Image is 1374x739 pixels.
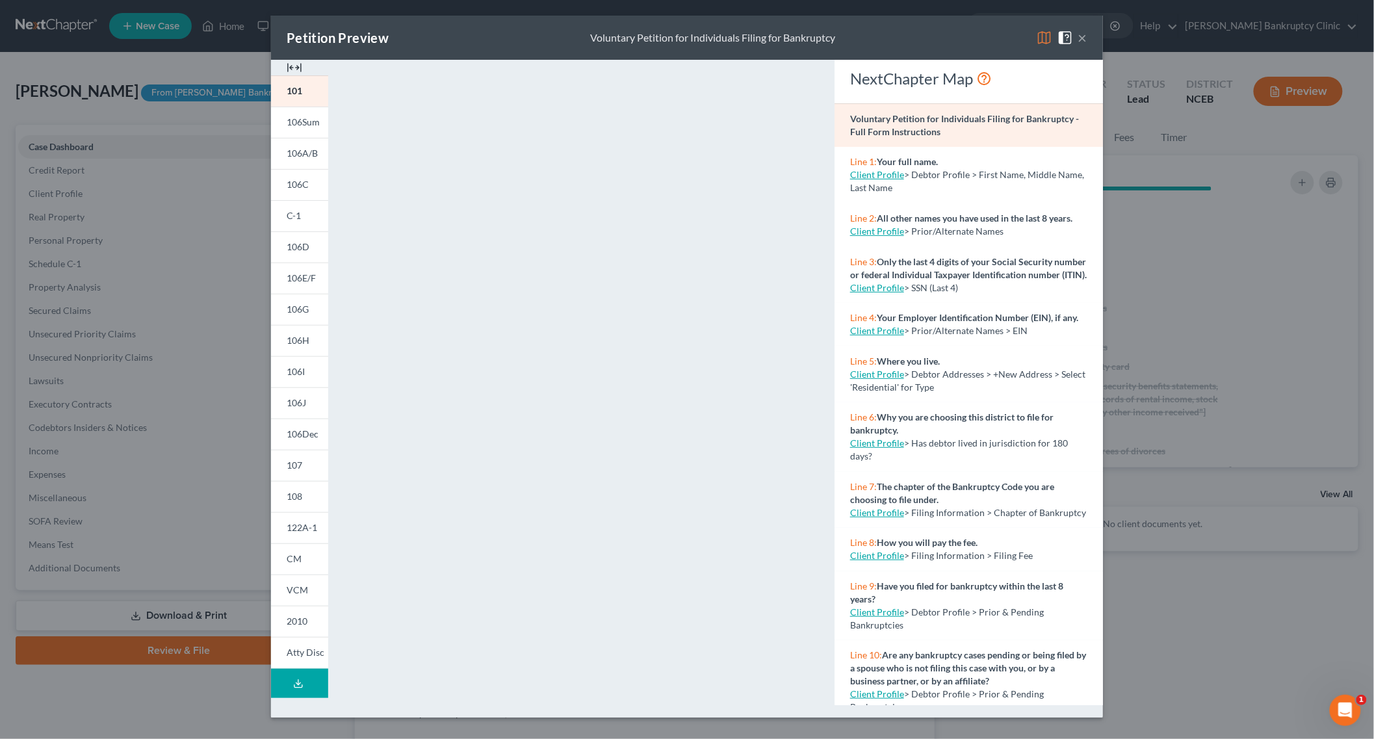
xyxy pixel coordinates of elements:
[1037,30,1052,45] img: map-eea8200ae884c6f1103ae1953ef3d486a96c86aabb227e865a55264e3737af1f.svg
[877,312,1078,323] strong: Your Employer Identification Number (EIN), if any.
[850,688,904,699] a: Client Profile
[850,437,904,448] a: Client Profile
[287,366,305,377] span: 106I
[850,282,904,293] a: Client Profile
[271,200,328,231] a: C-1
[850,213,877,224] span: Line 2:
[287,428,318,439] span: 106Dec
[287,179,309,190] span: 106C
[1078,30,1087,45] button: ×
[352,70,810,704] iframe: <object ng-attr-data='[URL][DOMAIN_NAME]' type='application/pdf' width='100%' height='975px'></ob...
[271,606,328,637] a: 2010
[271,543,328,575] a: CM
[850,606,904,617] a: Client Profile
[1057,30,1073,45] img: help-close-5ba153eb36485ed6c1ea00a893f15db1cb9b99d6cae46e1a8edb6c62d00a1a76.svg
[850,226,904,237] a: Client Profile
[904,507,1086,518] span: > Filing Information > Chapter of Bankruptcy
[877,213,1072,224] strong: All other names you have used in the last 8 years.
[271,512,328,543] a: 122A-1
[904,226,1004,237] span: > Prior/Alternate Names
[271,263,328,294] a: 106E/F
[850,537,877,548] span: Line 8:
[850,649,882,660] span: Line 10:
[287,647,324,658] span: Atty Disc
[287,241,309,252] span: 106D
[850,688,1044,712] span: > Debtor Profile > Prior & Pending Bankruptcies
[271,294,328,325] a: 106G
[287,60,302,75] img: expand-e0f6d898513216a626fdd78e52531dac95497ffd26381d4c15ee2fc46db09dca.svg
[287,335,309,346] span: 106H
[287,29,389,47] div: Petition Preview
[850,507,904,518] a: Client Profile
[271,169,328,200] a: 106C
[877,156,938,167] strong: Your full name.
[904,325,1028,336] span: > Prior/Alternate Names > EIN
[590,31,835,45] div: Voluntary Petition for Individuals Filing for Bankruptcy
[850,606,1044,630] span: > Debtor Profile > Prior & Pending Bankruptcies
[287,210,301,221] span: C-1
[287,304,309,315] span: 106G
[271,637,328,669] a: Atty Disc
[271,231,328,263] a: 106D
[287,584,308,595] span: VCM
[850,580,877,591] span: Line 9:
[271,325,328,356] a: 106H
[271,387,328,419] a: 106J
[877,356,940,367] strong: Where you live.
[850,113,1079,137] strong: Voluntary Petition for Individuals Filing for Bankruptcy - Full Form Instructions
[271,419,328,450] a: 106Dec
[850,312,877,323] span: Line 4:
[287,397,306,408] span: 106J
[850,169,904,180] a: Client Profile
[271,575,328,606] a: VCM
[287,460,302,471] span: 107
[850,481,877,492] span: Line 7:
[850,369,904,380] a: Client Profile
[850,256,1087,280] strong: Only the last 4 digits of your Social Security number or federal Individual Taxpayer Identificati...
[287,616,307,627] span: 2010
[287,491,302,502] span: 108
[850,369,1085,393] span: > Debtor Addresses > +New Address > Select 'Residential' for Type
[904,282,958,293] span: > SSN (Last 4)
[271,75,328,107] a: 101
[850,649,1086,686] strong: Are any bankruptcy cases pending or being filed by a spouse who is not filing this case with you,...
[850,156,877,167] span: Line 1:
[287,522,317,533] span: 122A-1
[850,580,1063,604] strong: Have you filed for bankruptcy within the last 8 years?
[287,272,316,283] span: 106E/F
[850,169,1084,193] span: > Debtor Profile > First Name, Middle Name, Last Name
[850,411,1054,435] strong: Why you are choosing this district to file for bankruptcy.
[850,356,877,367] span: Line 5:
[850,481,1054,505] strong: The chapter of the Bankruptcy Code you are choosing to file under.
[287,116,320,127] span: 106Sum
[271,481,328,512] a: 108
[271,107,328,138] a: 106Sum
[287,553,302,564] span: CM
[850,256,877,267] span: Line 3:
[904,550,1033,561] span: > Filing Information > Filing Fee
[877,537,978,548] strong: How you will pay the fee.
[850,550,904,561] a: Client Profile
[287,85,302,96] span: 101
[850,437,1068,461] span: > Has debtor lived in jurisdiction for 180 days?
[850,411,877,422] span: Line 6:
[271,138,328,169] a: 106A/B
[850,325,904,336] a: Client Profile
[271,450,328,481] a: 107
[1356,695,1367,705] span: 1
[850,68,1087,89] div: NextChapter Map
[271,356,328,387] a: 106I
[287,148,318,159] span: 106A/B
[1330,695,1361,726] iframe: Intercom live chat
